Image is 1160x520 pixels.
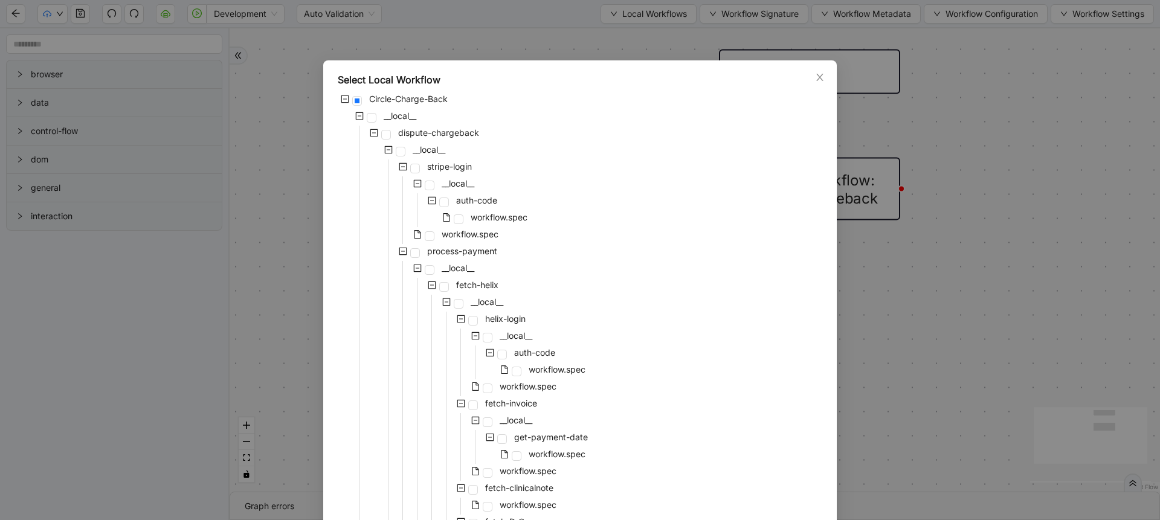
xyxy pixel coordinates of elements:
span: auth-code [456,195,497,205]
span: __local__ [500,330,532,341]
span: workflow.spec [497,498,559,512]
span: minus-square [486,433,494,441]
span: workflow.spec [468,210,530,225]
span: workflow.spec [439,227,501,242]
span: minus-square [413,179,422,188]
span: __local__ [497,413,535,428]
span: workflow.spec [500,499,556,510]
span: dispute-chargeback [398,127,479,138]
span: __local__ [442,263,474,273]
span: minus-square [370,129,378,137]
span: dispute-chargeback [396,126,482,140]
span: __local__ [439,176,477,191]
span: workflow.spec [471,212,527,222]
span: auth-code [454,193,500,208]
span: minus-square [457,315,465,323]
span: __local__ [468,295,506,309]
span: process-payment [425,244,500,258]
span: stripe-login [427,161,472,172]
span: file [500,365,509,374]
span: workflow.spec [526,362,588,377]
span: fetch-clinicalnote [483,481,556,495]
span: fetch-invoice [483,396,540,411]
span: minus-square [428,281,436,289]
span: minus-square [471,332,480,340]
span: fetch-clinicalnote [485,483,553,493]
span: workflow.spec [497,379,559,394]
span: minus-square [399,247,407,255]
span: minus-square [457,484,465,492]
span: fetch-helix [456,280,498,290]
span: __local__ [442,178,474,188]
span: file [471,501,480,509]
span: minus-square [399,162,407,171]
span: get-payment-date [514,432,588,442]
span: helix-login [485,313,526,324]
span: file [500,450,509,458]
button: Close [813,71,826,84]
span: auth-code [512,345,558,360]
span: __local__ [413,144,445,155]
span: Circle-Charge-Back [369,94,448,104]
span: minus-square [413,264,422,272]
span: __local__ [471,297,503,307]
span: workflow.spec [529,364,585,374]
span: file [471,382,480,391]
span: get-payment-date [512,430,590,445]
span: minus-square [457,399,465,408]
span: minus-square [355,112,364,120]
span: workflow.spec [529,449,585,459]
span: minus-square [442,298,451,306]
span: __local__ [439,261,477,275]
span: fetch-helix [454,278,501,292]
div: Select Local Workflow [338,72,822,87]
span: workflow.spec [500,466,556,476]
span: __local__ [497,329,535,343]
span: minus-square [341,95,349,103]
span: __local__ [410,143,448,157]
span: minus-square [471,416,480,425]
span: minus-square [486,348,494,357]
span: stripe-login [425,159,474,174]
span: __local__ [384,111,416,121]
span: workflow.spec [500,381,556,391]
span: file [413,230,422,239]
span: auth-code [514,347,555,358]
span: helix-login [483,312,528,326]
span: __local__ [381,109,419,123]
span: close [815,72,825,82]
span: file [471,467,480,475]
span: workflow.spec [497,464,559,478]
span: workflow.spec [526,447,588,461]
span: fetch-invoice [485,398,537,408]
span: Circle-Charge-Back [367,92,450,106]
span: minus-square [428,196,436,205]
span: process-payment [427,246,497,256]
span: workflow.spec [442,229,498,239]
span: __local__ [500,415,532,425]
span: minus-square [384,146,393,154]
span: file [442,213,451,222]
